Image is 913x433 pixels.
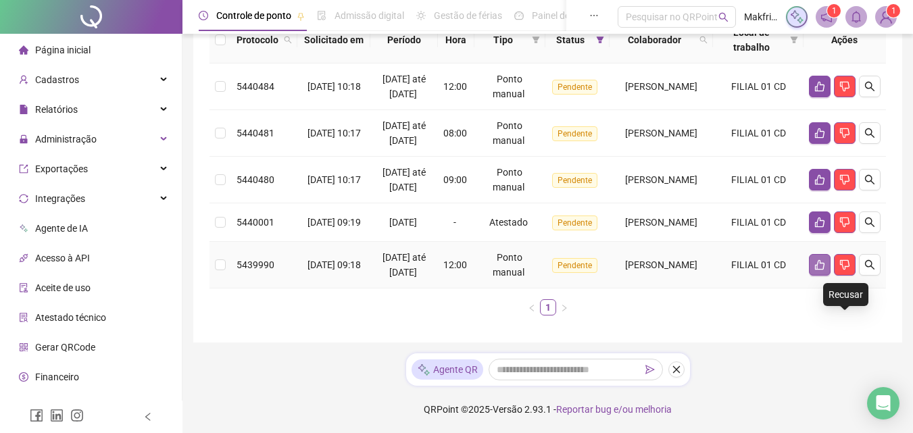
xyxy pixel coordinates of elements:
span: api [19,253,28,263]
span: filter [529,30,543,50]
span: close [672,365,681,374]
span: search [697,30,710,50]
div: Ações [809,32,881,47]
span: Protocolo [237,32,278,47]
span: Gerar QRCode [35,342,95,353]
span: [DATE] até [DATE] [383,120,426,146]
span: Reportar bug e/ou melhoria [556,404,672,415]
th: Solicitado em [297,17,370,63]
div: Open Intercom Messenger [867,387,899,419]
span: 12:00 [443,259,467,270]
span: filter [532,36,540,44]
span: Makfrios [744,9,778,24]
span: Gestão de férias [434,10,502,21]
sup: Atualize o seu contato no menu Meus Dados [887,4,900,18]
span: clock-circle [199,11,208,20]
img: sparkle-icon.fc2bf0ac1784a2077858766a79e2daf3.svg [789,9,804,24]
span: Relatórios [35,104,78,115]
td: FILIAL 01 CD [713,157,804,203]
span: [DATE] até [DATE] [383,252,426,278]
img: 54212 [876,7,896,27]
span: left [528,304,536,312]
span: right [560,304,568,312]
span: audit [19,283,28,292]
span: Pendente [552,258,597,273]
span: Cadastros [35,74,79,85]
span: Administração [35,134,97,145]
span: Controle de ponto [216,10,291,21]
span: filter [787,22,801,57]
span: Local de trabalho [718,25,785,55]
span: dislike [839,128,850,138]
span: Atestado técnico [35,312,106,323]
span: [PERSON_NAME] [625,259,697,270]
td: FILIAL 01 CD [713,110,804,157]
span: send [645,365,655,374]
th: Hora [438,17,474,63]
span: Ponto manual [493,120,524,146]
span: home [19,45,28,55]
span: 5440480 [237,174,274,185]
span: Agente de IA [35,223,88,234]
span: [PERSON_NAME] [625,81,697,92]
span: Página inicial [35,45,91,55]
span: 08:00 [443,128,467,138]
span: dislike [839,174,850,185]
span: Ponto manual [493,252,524,278]
span: 12:00 [443,81,467,92]
span: Ponto manual [493,74,524,99]
span: - [453,217,456,228]
span: Ponto manual [493,167,524,193]
span: search [699,36,708,44]
span: sun [416,11,426,20]
span: [DATE] até [DATE] [383,74,426,99]
span: ellipsis [589,11,599,20]
li: Próxima página [556,299,572,315]
span: dislike [839,217,850,228]
a: 1 [541,300,556,315]
span: [DATE] 09:19 [307,217,361,228]
span: [DATE] [389,217,417,228]
span: 1 [832,6,837,16]
span: dislike [839,81,850,92]
span: Painel do DP [532,10,585,21]
span: qrcode [19,342,28,352]
span: Colaborador [615,32,695,47]
span: Pendente [552,173,597,188]
span: Pendente [552,126,597,141]
span: search [281,30,295,50]
span: 5439990 [237,259,274,270]
span: [DATE] até [DATE] [383,167,426,193]
span: search [864,259,875,270]
span: Tipo [480,32,526,47]
td: FILIAL 01 CD [713,242,804,288]
span: dashboard [514,11,524,20]
span: [PERSON_NAME] [625,174,697,185]
span: Versão [493,404,522,415]
span: Exportações [35,163,88,174]
span: search [864,174,875,185]
span: [DATE] 10:17 [307,174,361,185]
span: Status [551,32,591,47]
span: filter [790,36,798,44]
span: Admissão digital [335,10,404,21]
span: like [814,128,825,138]
span: dollar [19,372,28,382]
div: Recusar [823,283,868,306]
span: [DATE] 10:17 [307,128,361,138]
span: like [814,217,825,228]
span: bell [850,11,862,23]
span: pushpin [297,12,305,20]
span: like [814,174,825,185]
footer: QRPoint © 2025 - 2.93.1 - [182,386,913,433]
span: 5440001 [237,217,274,228]
span: 5440481 [237,128,274,138]
span: [DATE] 10:18 [307,81,361,92]
span: file-done [317,11,326,20]
span: facebook [30,409,43,422]
span: dislike [839,259,850,270]
sup: 1 [827,4,841,18]
li: Página anterior [524,299,540,315]
span: solution [19,313,28,322]
span: Integrações [35,193,85,204]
